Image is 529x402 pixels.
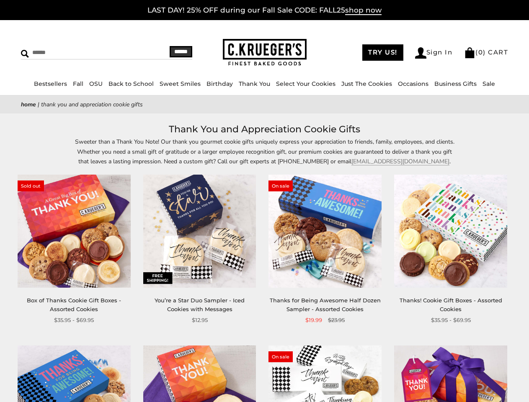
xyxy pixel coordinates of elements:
img: Box of Thanks Cookie Gift Boxes - Assorted Cookies [18,175,131,288]
a: Back to School [108,80,154,88]
span: Sold out [18,180,44,191]
a: Just The Cookies [341,80,392,88]
img: Thanks for Being Awesome Half Dozen Sampler - Assorted Cookies [268,175,382,288]
span: $35.95 - $69.95 [431,316,471,325]
h1: Thank You and Appreciation Cookie Gifts [34,122,495,137]
span: $35.95 - $69.95 [54,316,94,325]
span: | [38,100,39,108]
a: Sale [483,80,495,88]
a: TRY US! [362,44,403,61]
span: $12.95 [192,316,208,325]
img: Thanks! Cookie Gift Boxes - Assorted Cookies [394,175,507,288]
a: Sign In [415,47,453,59]
span: On sale [268,351,293,362]
p: Sweeter than a Thank You Note! Our thank you gourmet cookie gifts uniquely express your appreciat... [72,137,457,166]
a: Thanks! Cookie Gift Boxes - Assorted Cookies [400,297,502,312]
span: On sale [268,180,293,191]
span: 0 [478,48,483,56]
a: Occasions [398,80,428,88]
a: Fall [73,80,83,88]
a: [EMAIL_ADDRESS][DOMAIN_NAME] [351,157,449,165]
a: Business Gifts [434,80,477,88]
a: (0) CART [464,48,508,56]
img: Search [21,50,29,58]
a: Birthday [206,80,233,88]
a: Thanks for Being Awesome Half Dozen Sampler - Assorted Cookies [270,297,381,312]
span: Thank You and Appreciation Cookie Gifts [41,100,143,108]
a: Bestsellers [34,80,67,88]
nav: breadcrumbs [21,100,508,109]
iframe: Sign Up via Text for Offers [7,370,87,395]
a: OSU [89,80,103,88]
span: $19.99 [305,316,322,325]
span: $23.95 [328,316,345,325]
a: Thank You [239,80,270,88]
span: shop now [345,6,382,15]
a: Sweet Smiles [160,80,201,88]
a: Box of Thanks Cookie Gift Boxes - Assorted Cookies [27,297,121,312]
img: Account [415,47,426,59]
img: Bag [464,47,475,58]
input: Search [21,46,132,59]
a: You’re a Star Duo Sampler - Iced Cookies with Messages [155,297,245,312]
img: C.KRUEGER'S [223,39,307,66]
a: Home [21,100,36,108]
a: Select Your Cookies [276,80,335,88]
img: You’re a Star Duo Sampler - Iced Cookies with Messages [143,175,256,288]
a: LAST DAY! 25% OFF during our Fall Sale CODE: FALL25shop now [147,6,382,15]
